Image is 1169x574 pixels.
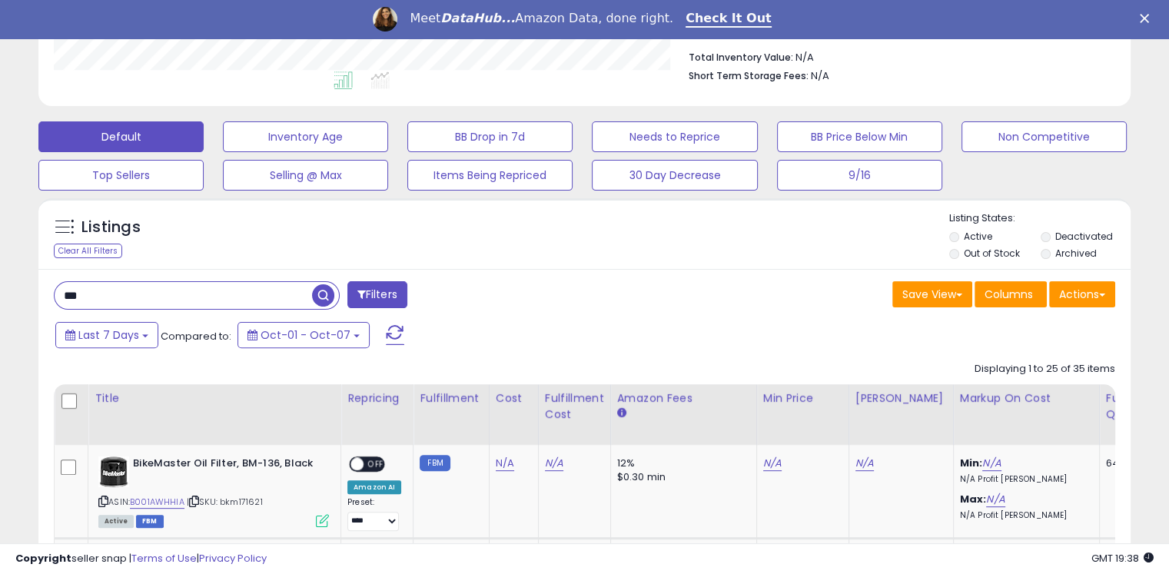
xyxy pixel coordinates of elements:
button: Oct-01 - Oct-07 [237,322,370,348]
div: Fulfillable Quantity [1106,390,1159,423]
button: 9/16 [777,160,942,191]
div: Preset: [347,497,401,532]
div: 12% [617,456,745,470]
a: N/A [986,492,1005,507]
button: Save View [892,281,972,307]
button: Items Being Repriced [407,160,573,191]
a: N/A [855,456,874,471]
span: Compared to: [161,329,231,343]
a: N/A [545,456,563,471]
div: Markup on Cost [960,390,1093,406]
span: Last 7 Days [78,327,139,343]
div: Amazon Fees [617,390,750,406]
a: Privacy Policy [199,551,267,566]
strong: Copyright [15,551,71,566]
div: Displaying 1 to 25 of 35 items [975,362,1115,377]
button: 30 Day Decrease [592,160,757,191]
button: Last 7 Days [55,322,158,348]
div: Close [1140,14,1155,23]
label: Out of Stock [964,247,1020,260]
a: N/A [496,456,514,471]
button: Inventory Age [223,121,388,152]
img: 41Dw3Cke5xL._SL40_.jpg [98,456,129,487]
p: N/A Profit [PERSON_NAME] [960,510,1088,521]
th: The percentage added to the cost of goods (COGS) that forms the calculator for Min & Max prices. [953,384,1099,445]
div: Title [95,390,334,406]
label: Active [964,230,992,243]
div: Fulfillment [420,390,482,406]
div: seller snap | | [15,552,267,566]
p: N/A Profit [PERSON_NAME] [960,474,1088,485]
button: Top Sellers [38,160,204,191]
span: All listings currently available for purchase on Amazon [98,515,134,528]
button: BB Price Below Min [777,121,942,152]
img: Profile image for Georgie [373,7,397,32]
button: Needs to Reprice [592,121,757,152]
b: Min: [960,456,983,470]
span: Columns [985,287,1033,302]
a: Check It Out [686,11,772,28]
button: Default [38,121,204,152]
a: Terms of Use [131,551,197,566]
b: BikeMaster Oil Filter, BM-136, Black [133,456,320,475]
b: Max: [960,492,987,506]
div: Meet Amazon Data, done right. [410,11,673,26]
button: Actions [1049,281,1115,307]
a: B001AWHHIA [130,496,184,509]
span: 2025-10-15 19:38 GMT [1091,551,1154,566]
div: ASIN: [98,456,329,526]
div: $0.30 min [617,470,745,484]
div: Fulfillment Cost [545,390,604,423]
button: BB Drop in 7d [407,121,573,152]
small: FBM [420,455,450,471]
button: Columns [975,281,1047,307]
button: Selling @ Max [223,160,388,191]
span: OFF [364,457,388,470]
div: [PERSON_NAME] [855,390,947,406]
div: Repricing [347,390,407,406]
div: 64 [1106,456,1154,470]
div: Cost [496,390,532,406]
a: N/A [763,456,782,471]
h5: Listings [81,217,141,238]
small: Amazon Fees. [617,406,626,420]
div: Clear All Filters [54,244,122,258]
button: Filters [347,281,407,308]
span: Oct-01 - Oct-07 [261,327,350,343]
div: Amazon AI [347,480,401,494]
i: DataHub... [440,11,515,25]
div: Min Price [763,390,842,406]
span: | SKU: bkm171621 [187,496,263,508]
p: Listing States: [949,211,1131,226]
label: Deactivated [1054,230,1112,243]
a: N/A [982,456,1001,471]
label: Archived [1054,247,1096,260]
button: Non Competitive [961,121,1127,152]
span: FBM [136,515,164,528]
